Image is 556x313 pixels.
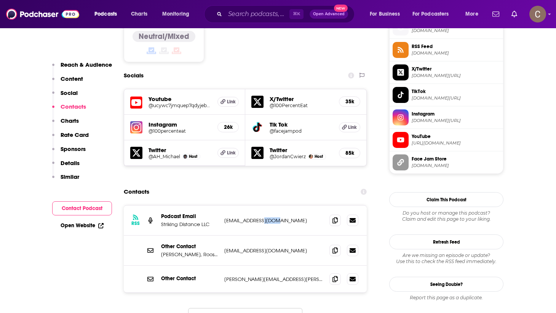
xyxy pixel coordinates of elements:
p: [PERSON_NAME][EMAIL_ADDRESS][PERSON_NAME][DOMAIN_NAME] [224,276,323,283]
span: Charts [131,9,147,19]
button: open menu [460,8,488,20]
span: For Business [370,9,400,19]
button: open menu [157,8,199,20]
span: https://www.youtube.com/@ucywc7jmquep7qdyjeb5xira [412,140,500,146]
button: Social [52,89,78,103]
p: Details [61,159,80,167]
p: Other Contact [161,243,218,250]
span: ⌘ K [289,9,304,19]
span: twitter.com/100PercentEat [412,73,500,79]
button: Details [52,159,80,173]
a: Link [217,148,239,158]
p: [EMAIL_ADDRESS][DOMAIN_NAME] [224,247,323,254]
a: Open Website [61,222,104,229]
img: Michael Jones [183,154,187,159]
button: Charts [52,117,79,131]
img: Podchaser - Follow, Share and Rate Podcasts [6,7,79,21]
span: feeds.megaphone.fm [412,50,500,56]
h5: Twitter [149,146,211,154]
a: Charts [126,8,152,20]
a: Face Jam Store[DOMAIN_NAME] [393,154,500,170]
img: iconImage [130,121,142,133]
p: Social [61,89,78,96]
h5: Tik Tok [270,121,333,128]
span: Link [227,99,236,105]
div: Are we missing an episode or update? Use this to check the RSS feed immediately. [389,252,503,265]
p: [EMAIL_ADDRESS][DOMAIN_NAME] [224,217,323,224]
span: Face Jam Store [412,156,500,162]
a: @facejampod [270,128,333,134]
a: Show notifications dropdown [508,8,520,21]
button: open menu [407,8,460,20]
p: Charts [61,117,79,124]
span: youtube.com [412,28,500,34]
span: More [465,9,478,19]
span: Open Advanced [313,12,345,16]
a: Link [217,97,239,107]
button: open menu [364,8,409,20]
a: @ucywc7jmquep7qdyjeb5xira [149,103,211,108]
h5: 85k [345,150,354,156]
a: Link [339,122,360,132]
div: Claim and edit this page to your liking. [389,210,503,222]
button: Contact Podcast [52,201,112,215]
span: Instagram [412,111,500,117]
span: Link [348,124,357,130]
span: instagram.com/100percenteat [412,118,500,124]
button: Reach & Audience [52,61,112,75]
button: Claim This Podcast [389,192,503,207]
a: Seeing Double? [389,277,503,292]
button: Open AdvancedNew [310,10,348,19]
h5: X/Twitter [270,95,333,103]
img: Jordan Cwierz [309,154,313,159]
p: Other Contact [161,275,218,282]
a: YouTube[URL][DOMAIN_NAME] [393,132,500,148]
div: Report this page as a duplicate. [389,295,503,301]
button: Show profile menu [529,6,546,22]
span: Link [227,150,236,156]
p: Sponsors [61,145,86,152]
h3: RSS [131,220,140,226]
a: Instagram[DOMAIN_NAME][URL] [393,109,500,125]
span: RSS Feed [412,43,500,50]
img: User Profile [529,6,546,22]
input: Search podcasts, credits, & more... [225,8,289,20]
span: For Podcasters [412,9,449,19]
h5: Twitter [270,146,333,154]
button: open menu [89,8,127,20]
span: Logged in as clay.bolton [529,6,546,22]
span: Do you host or manage this podcast? [389,210,503,216]
h5: @100percenteat [149,128,211,134]
span: TikTok [412,88,500,95]
h5: Youtube [149,95,211,103]
h5: 35k [345,98,354,105]
p: Striking Distance LLC [161,221,218,228]
a: @JordanCwierz [270,154,306,159]
h5: 26k [224,124,232,130]
span: Monitoring [162,9,189,19]
a: @AH_Michael [149,154,180,159]
h5: Instagram [149,121,211,128]
span: store.roosterteeth.com [412,163,500,169]
span: Host [315,154,323,159]
h2: Contacts [124,185,149,199]
button: Sponsors [52,145,86,159]
button: Rate Card [52,131,89,145]
button: Content [52,75,83,89]
button: Contacts [52,103,86,117]
p: [PERSON_NAME], Rooster Teeth, Game Attack [161,251,218,258]
p: Podcast Email [161,213,218,220]
span: YouTube [412,133,500,140]
div: Search podcasts, credits, & more... [211,5,362,23]
h5: @100PercentEat [270,103,333,108]
span: X/Twitter [412,66,500,72]
p: Similar [61,173,79,180]
h4: Neutral/Mixed [139,32,189,41]
button: Refresh Feed [389,234,503,249]
a: Show notifications dropdown [489,8,502,21]
span: Podcasts [94,9,117,19]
